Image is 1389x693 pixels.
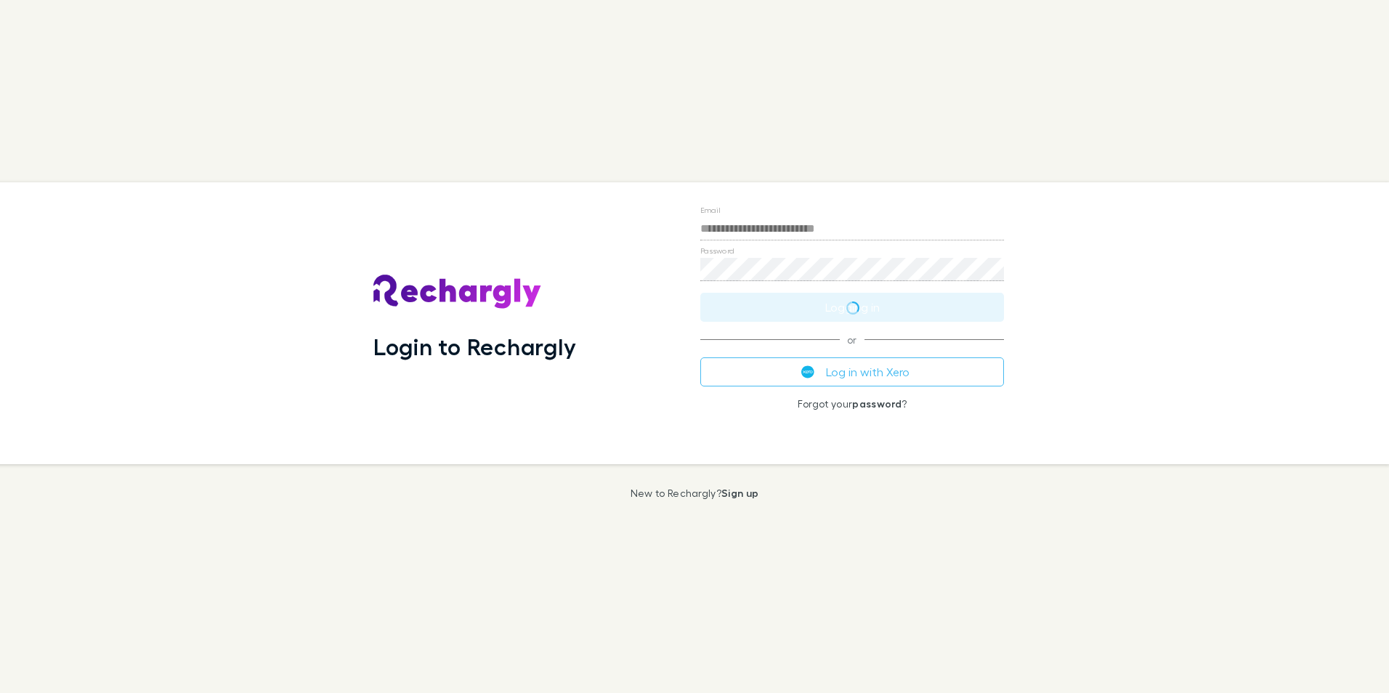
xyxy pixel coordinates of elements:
[373,275,542,309] img: Rechargly's Logo
[700,205,720,216] label: Email
[373,333,576,360] h1: Login to Rechargly
[700,293,1004,322] button: Logging in
[700,246,734,256] label: Password
[700,398,1004,410] p: Forgot your ?
[700,339,1004,340] span: or
[721,487,758,499] a: Sign up
[631,487,759,499] p: New to Rechargly?
[700,357,1004,386] button: Log in with Xero
[801,365,814,378] img: Xero's logo
[852,397,902,410] a: password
